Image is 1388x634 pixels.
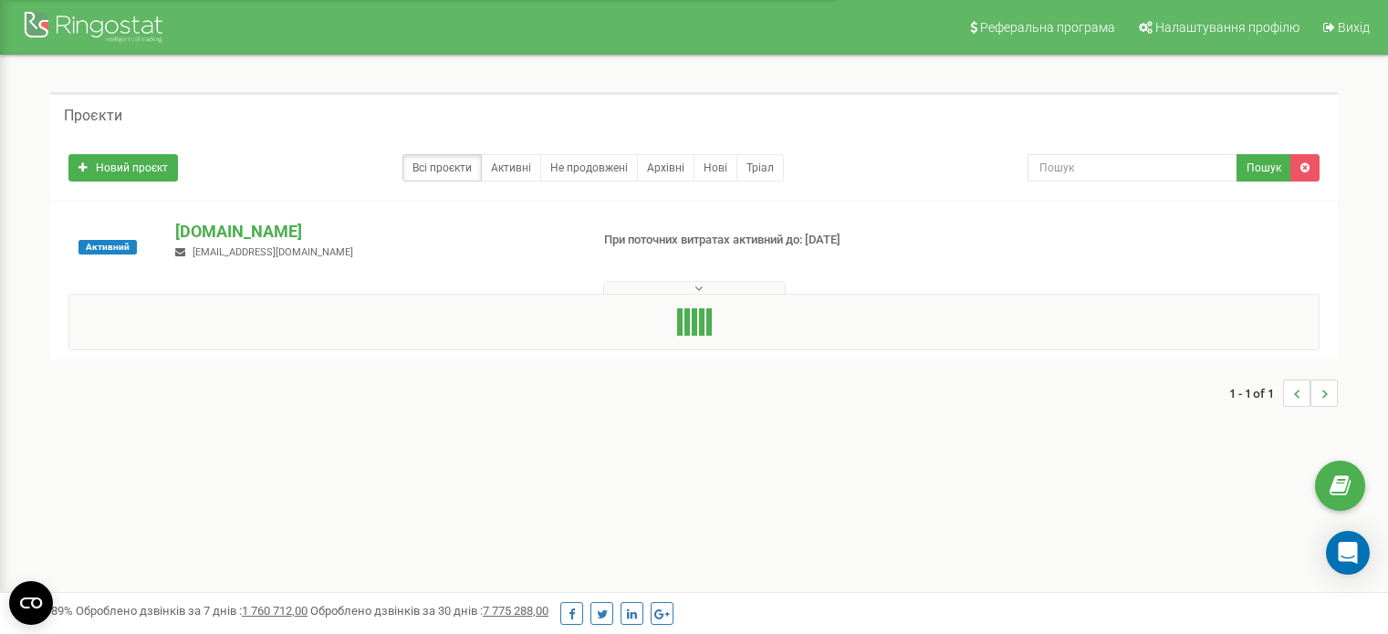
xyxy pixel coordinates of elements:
button: Пошук [1237,154,1291,182]
a: Всі проєкти [402,154,482,182]
a: Активні [481,154,541,182]
u: 7 775 288,00 [483,604,548,618]
input: Пошук [1028,154,1237,182]
span: Активний [78,240,137,255]
u: 1 760 712,00 [242,604,308,618]
h5: Проєкти [64,108,122,124]
span: Вихід [1338,20,1370,35]
a: Новий проєкт [68,154,178,182]
a: Не продовжені [540,154,638,182]
div: Open Intercom Messenger [1326,531,1370,575]
p: [DOMAIN_NAME] [175,220,574,244]
span: Оброблено дзвінків за 30 днів : [310,604,548,618]
a: Архівні [637,154,694,182]
span: Налаштування профілю [1155,20,1299,35]
p: При поточних витратах активний до: [DATE] [604,232,896,249]
span: [EMAIL_ADDRESS][DOMAIN_NAME] [193,246,353,258]
nav: ... [1229,361,1338,425]
a: Нові [694,154,737,182]
a: Тріал [736,154,784,182]
button: Open CMP widget [9,581,53,625]
span: 1 - 1 of 1 [1229,379,1283,407]
span: Реферальна програма [980,20,1115,35]
span: Оброблено дзвінків за 7 днів : [76,604,308,618]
